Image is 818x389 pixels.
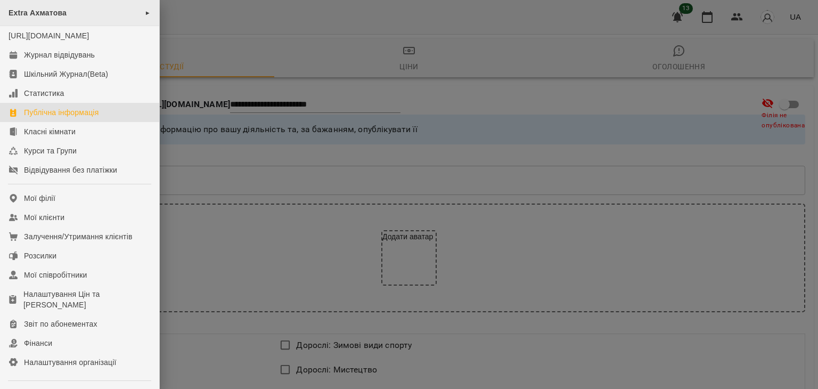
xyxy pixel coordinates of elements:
[24,357,117,368] div: Налаштування організації
[24,193,55,204] div: Мої філії
[24,126,76,137] div: Класні кімнати
[24,165,117,175] div: Відвідування без платіжки
[24,212,64,223] div: Мої клієнти
[24,69,108,79] div: Шкільний Журнал(Beta)
[24,88,64,99] div: Статистика
[24,319,97,329] div: Звіт по абонементах
[24,145,77,156] div: Курси та Групи
[23,289,151,310] div: Налаштування Цін та [PERSON_NAME]
[24,338,52,349] div: Фінанси
[24,107,99,118] div: Публічна інформація
[24,50,95,60] div: Журнал відвідувань
[24,270,87,280] div: Мої співробітники
[24,250,56,261] div: Розсилки
[24,231,133,242] div: Залучення/Утримання клієнтів
[145,9,151,17] span: ►
[9,9,67,17] span: Extra Ахматова
[9,31,89,40] a: [URL][DOMAIN_NAME]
